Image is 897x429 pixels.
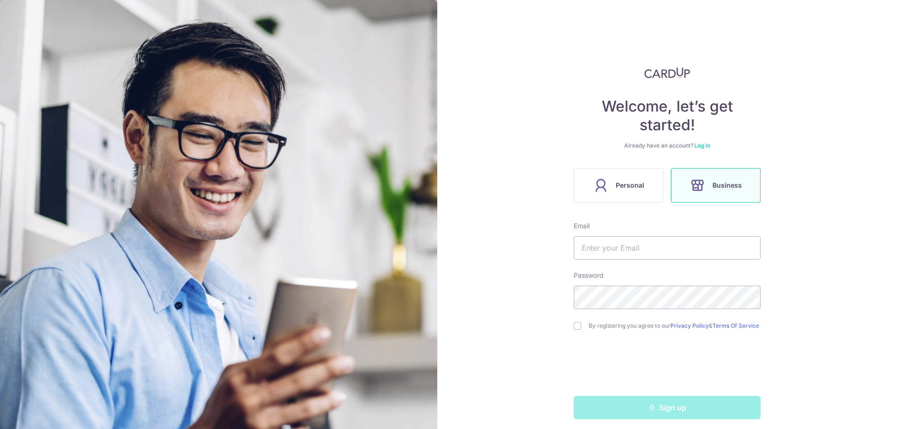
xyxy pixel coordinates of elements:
[644,67,690,78] img: CardUp Logo
[712,180,742,191] span: Business
[574,236,761,260] input: Enter your Email
[670,322,709,329] a: Privacy Policy
[667,168,764,203] a: Business
[570,168,667,203] a: Personal
[574,142,761,149] div: Already have an account?
[589,322,761,330] label: By registering you agree to our &
[574,97,761,134] h4: Welcome, let’s get started!
[574,221,590,231] label: Email
[616,180,644,191] span: Personal
[712,322,759,329] a: Terms Of Service
[694,142,710,149] a: Log in
[596,348,738,385] iframe: reCAPTCHA
[574,271,604,280] label: Password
